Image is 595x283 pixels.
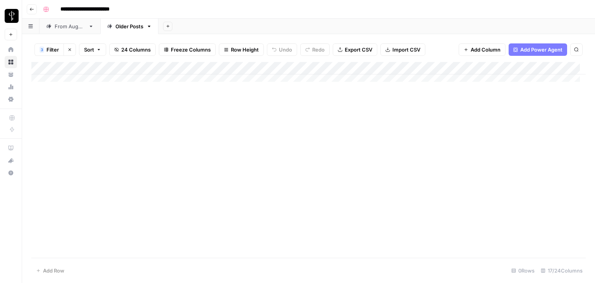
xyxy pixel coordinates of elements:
[115,22,143,30] div: Older Posts
[312,46,325,53] span: Redo
[509,43,567,56] button: Add Power Agent
[300,43,330,56] button: Redo
[5,155,17,166] div: What's new?
[459,43,506,56] button: Add Column
[5,9,19,23] img: LP Production Workloads Logo
[5,68,17,81] a: Your Data
[84,46,94,53] span: Sort
[41,47,43,53] span: 3
[380,43,425,56] button: Import CSV
[43,267,64,274] span: Add Row
[5,154,17,167] button: What's new?
[333,43,377,56] button: Export CSV
[5,93,17,105] a: Settings
[171,46,211,53] span: Freeze Columns
[34,43,64,56] button: 3Filter
[231,46,259,53] span: Row Height
[159,43,216,56] button: Freeze Columns
[5,56,17,68] a: Browse
[5,81,17,93] a: Usage
[219,43,264,56] button: Row Height
[55,22,85,30] div: From [DATE]
[100,19,158,34] a: Older Posts
[279,46,292,53] span: Undo
[79,43,106,56] button: Sort
[5,167,17,179] button: Help + Support
[5,142,17,154] a: AirOps Academy
[109,43,156,56] button: 24 Columns
[40,19,100,34] a: From [DATE]
[392,46,420,53] span: Import CSV
[5,6,17,26] button: Workspace: LP Production Workloads
[5,43,17,56] a: Home
[471,46,500,53] span: Add Column
[508,264,538,277] div: 0 Rows
[40,47,44,53] div: 3
[267,43,297,56] button: Undo
[31,264,69,277] button: Add Row
[121,46,151,53] span: 24 Columns
[345,46,372,53] span: Export CSV
[520,46,562,53] span: Add Power Agent
[46,46,59,53] span: Filter
[538,264,586,277] div: 17/24 Columns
